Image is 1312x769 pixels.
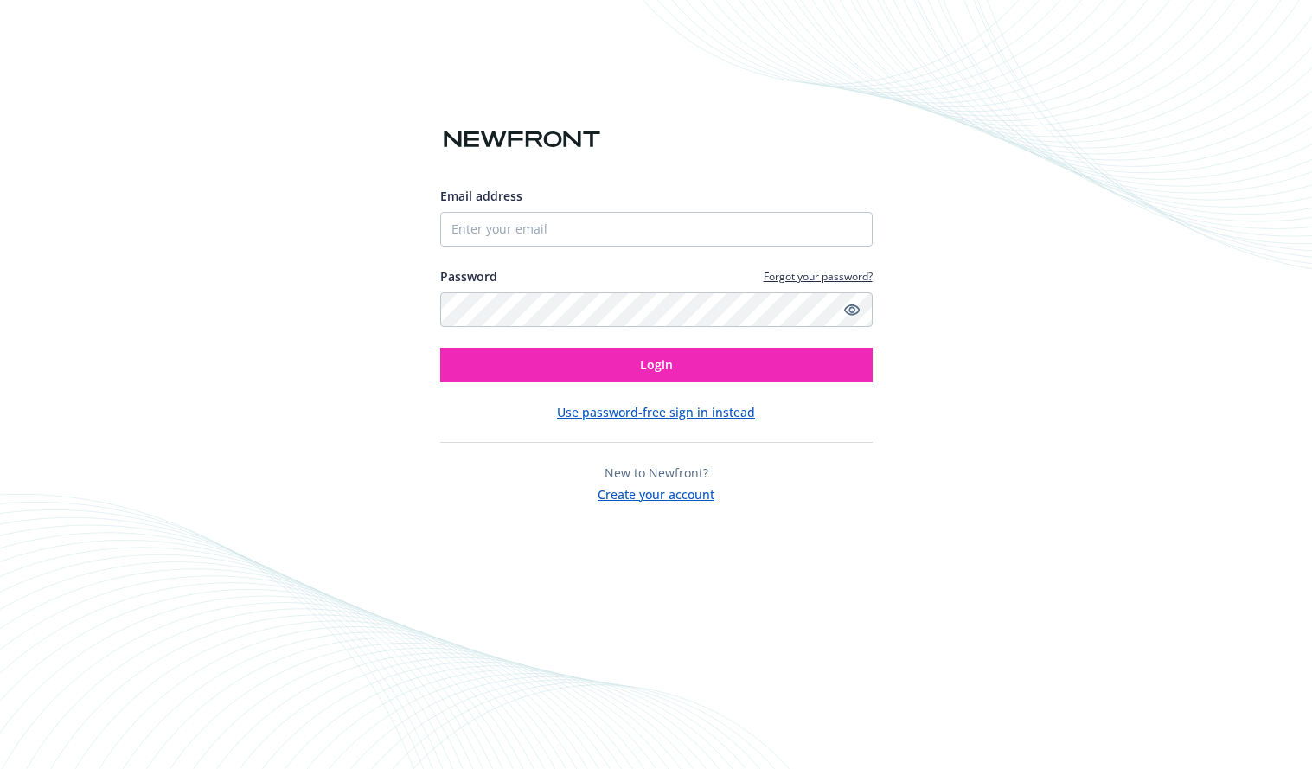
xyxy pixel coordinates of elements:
label: Password [440,267,497,285]
button: Use password-free sign in instead [557,403,755,421]
span: Email address [440,188,522,204]
a: Forgot your password? [764,269,873,284]
span: New to Newfront? [605,465,708,481]
button: Login [440,348,873,382]
input: Enter your password [440,292,873,327]
a: Show password [842,299,862,320]
button: Create your account [598,482,714,503]
span: Login [640,356,673,373]
img: Newfront logo [440,125,604,155]
input: Enter your email [440,212,873,247]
